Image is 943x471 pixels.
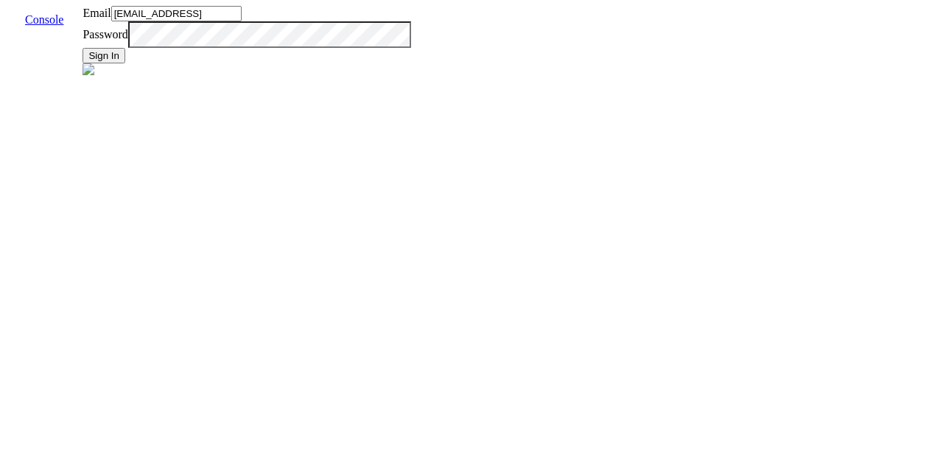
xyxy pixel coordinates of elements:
label: Password [83,28,127,41]
button: Sign In [83,48,125,63]
a: Console [13,13,75,26]
label: Email [83,7,111,19]
img: azure.svg [83,63,94,75]
input: Email [111,6,242,21]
